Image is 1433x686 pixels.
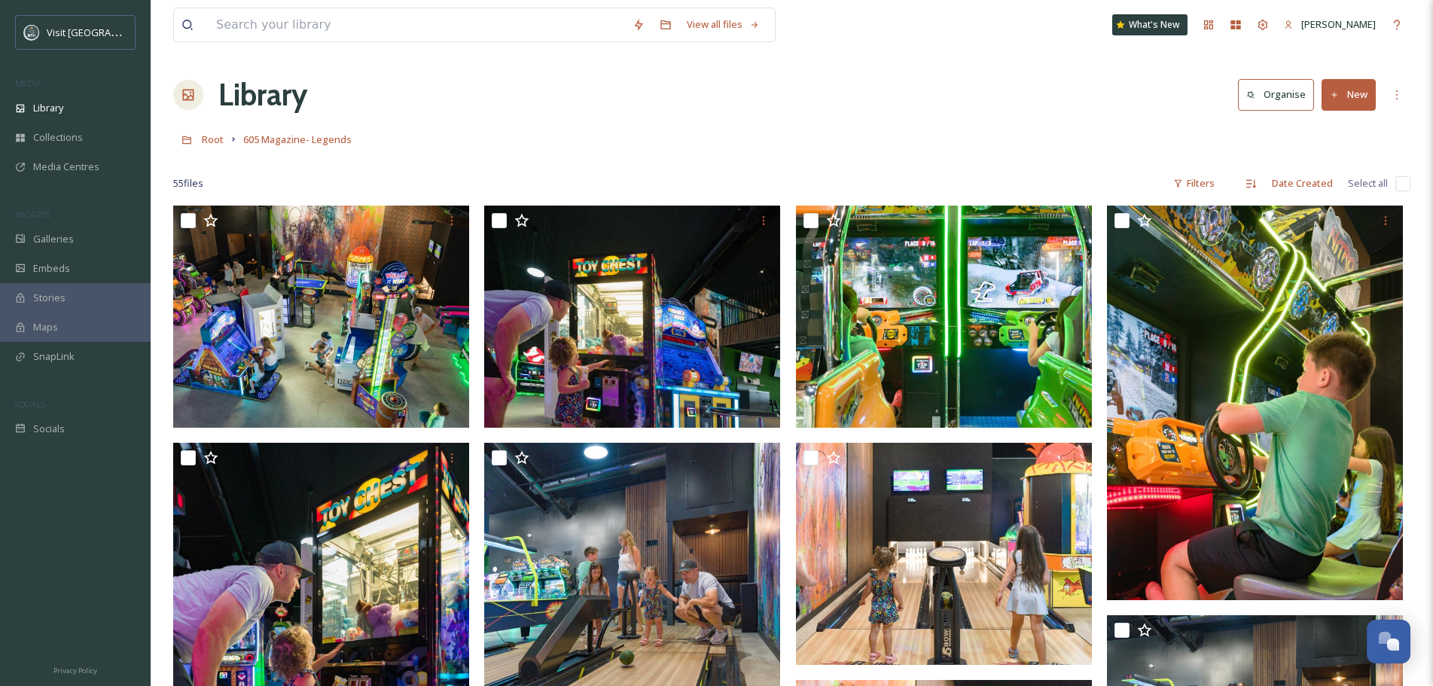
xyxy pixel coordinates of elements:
[202,130,224,148] a: Root
[15,209,50,220] span: WIDGETS
[33,101,63,115] span: Library
[1322,79,1376,110] button: New
[33,349,75,364] span: SnapLink
[218,72,307,117] a: Library
[33,261,70,276] span: Embeds
[1301,17,1376,31] span: [PERSON_NAME]
[53,660,97,678] a: Privacy Policy
[1348,176,1388,191] span: Select all
[173,206,469,428] img: B0017095.jpg
[173,176,203,191] span: 55 file s
[1367,620,1410,663] button: Open Chat
[679,10,767,39] a: View all files
[15,398,45,410] span: SOCIALS
[1238,79,1314,110] button: Organise
[1166,169,1222,198] div: Filters
[33,160,99,174] span: Media Centres
[796,443,1092,665] img: B0017053.jpg
[15,78,41,89] span: MEDIA
[1264,169,1340,198] div: Date Created
[1276,10,1383,39] a: [PERSON_NAME]
[796,206,1092,428] img: B0017074.jpg
[47,25,163,39] span: Visit [GEOGRAPHIC_DATA]
[33,130,83,145] span: Collections
[53,666,97,675] span: Privacy Policy
[1112,14,1188,35] a: What's New
[24,25,39,40] img: watertown-convention-and-visitors-bureau.jpg
[1107,206,1403,600] img: B0017075.jpg
[33,232,74,246] span: Galleries
[1238,79,1322,110] a: Organise
[243,130,352,148] a: 605 Magazine- Legends
[484,206,780,428] img: B0017083.jpg
[33,291,66,305] span: Stories
[209,8,625,41] input: Search your library
[243,133,352,146] span: 605 Magazine- Legends
[33,320,58,334] span: Maps
[33,422,65,436] span: Socials
[202,133,224,146] span: Root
